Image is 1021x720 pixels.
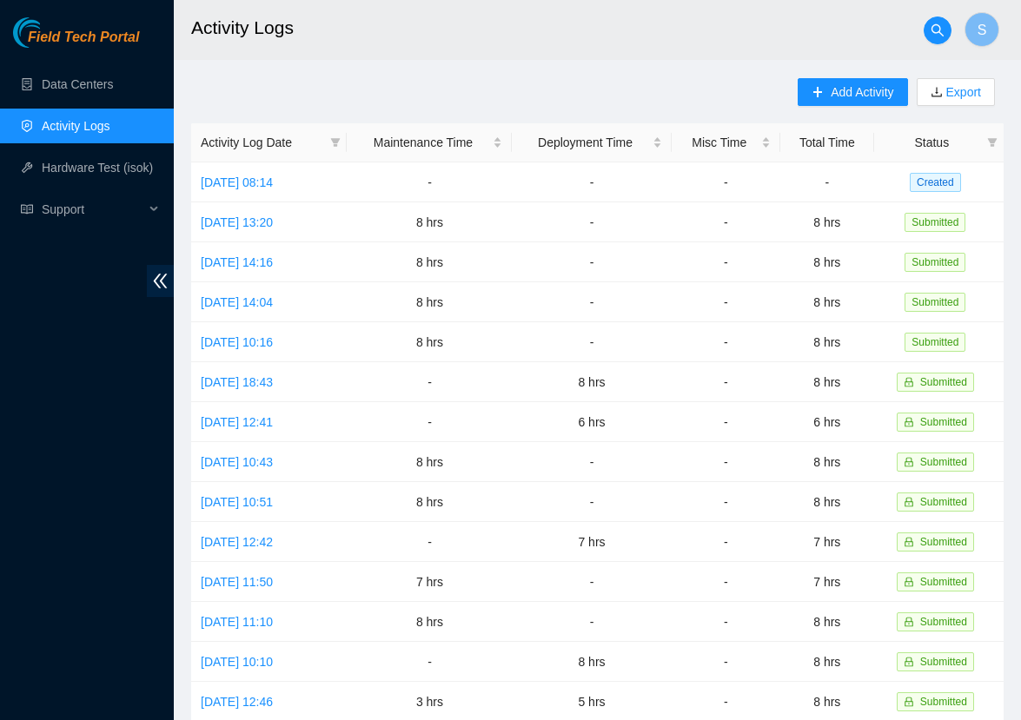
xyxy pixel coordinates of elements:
span: lock [904,417,914,427]
td: - [512,162,671,202]
span: Submitted [920,576,967,588]
td: - [780,162,874,202]
a: Akamai TechnologiesField Tech Portal [13,31,139,54]
td: 8 hrs [780,442,874,482]
span: lock [904,577,914,587]
td: 7 hrs [780,562,874,602]
a: [DATE] 08:14 [201,175,273,189]
a: [DATE] 12:46 [201,695,273,709]
a: [DATE] 11:10 [201,615,273,629]
td: - [347,362,512,402]
span: Submitted [920,696,967,708]
td: 8 hrs [347,242,512,282]
span: filter [330,137,341,148]
button: S [965,12,999,47]
a: [DATE] 14:04 [201,295,273,309]
span: Submitted [920,416,967,428]
button: search [924,17,951,44]
span: plus [812,86,824,100]
td: - [672,602,780,642]
td: - [347,162,512,202]
span: lock [904,697,914,707]
span: lock [904,497,914,507]
td: - [672,442,780,482]
a: [DATE] 13:20 [201,215,273,229]
td: - [347,522,512,562]
td: - [512,202,671,242]
td: 8 hrs [780,602,874,642]
td: 7 hrs [347,562,512,602]
td: 8 hrs [347,442,512,482]
a: Activity Logs [42,119,110,133]
td: 8 hrs [512,642,671,682]
td: 8 hrs [347,282,512,322]
td: - [672,522,780,562]
td: 8 hrs [347,202,512,242]
td: - [672,562,780,602]
td: - [512,482,671,522]
a: [DATE] 10:51 [201,495,273,509]
td: 8 hrs [780,282,874,322]
td: - [347,402,512,442]
span: Created [910,173,961,192]
td: 8 hrs [780,322,874,362]
span: Submitted [920,496,967,508]
td: 8 hrs [780,202,874,242]
a: Data Centers [42,77,113,91]
td: - [672,482,780,522]
a: [DATE] 12:42 [201,535,273,549]
span: Submitted [905,213,965,232]
span: Submitted [920,376,967,388]
th: Total Time [780,123,874,162]
span: lock [904,457,914,467]
td: 8 hrs [347,322,512,362]
td: - [672,402,780,442]
span: filter [327,129,344,155]
td: 8 hrs [780,242,874,282]
a: [DATE] 10:43 [201,455,273,469]
button: plusAdd Activity [798,78,907,106]
span: filter [987,137,998,148]
span: Submitted [905,253,965,272]
span: double-left [147,265,174,297]
span: Submitted [905,333,965,352]
span: lock [904,537,914,547]
td: - [672,362,780,402]
span: Submitted [905,293,965,312]
span: search [925,23,951,37]
span: filter [984,129,1001,155]
td: - [512,602,671,642]
span: read [21,203,33,215]
td: - [512,562,671,602]
span: Add Activity [831,83,893,102]
a: [DATE] 18:43 [201,375,273,389]
span: lock [904,617,914,627]
img: Akamai Technologies [13,17,88,48]
td: 8 hrs [780,482,874,522]
td: - [512,322,671,362]
td: 7 hrs [780,522,874,562]
td: - [512,282,671,322]
span: download [931,86,943,100]
a: [DATE] 12:41 [201,415,273,429]
a: [DATE] 10:10 [201,655,273,669]
span: Field Tech Portal [28,30,139,46]
a: Export [943,85,981,99]
span: Submitted [920,656,967,668]
td: - [512,242,671,282]
button: downloadExport [917,78,995,106]
a: Hardware Test (isok) [42,161,153,175]
td: - [672,202,780,242]
span: Status [884,133,980,152]
td: 8 hrs [347,602,512,642]
td: 6 hrs [780,402,874,442]
td: 8 hrs [780,362,874,402]
span: lock [904,657,914,667]
span: lock [904,377,914,387]
a: [DATE] 11:50 [201,575,273,589]
span: Activity Log Date [201,133,323,152]
td: - [672,642,780,682]
td: - [672,282,780,322]
td: - [672,242,780,282]
span: Submitted [920,616,967,628]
